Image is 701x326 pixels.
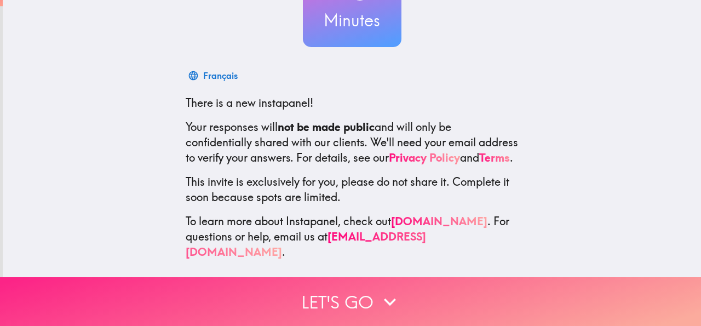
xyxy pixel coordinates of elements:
a: Terms [479,151,510,164]
p: To learn more about Instapanel, check out . For questions or help, email us at . [186,214,519,260]
p: Your responses will and will only be confidentially shared with our clients. We'll need your emai... [186,119,519,165]
a: [DOMAIN_NAME] [391,214,487,228]
span: There is a new instapanel! [186,96,313,110]
p: This invite is exclusively for you, please do not share it. Complete it soon because spots are li... [186,174,519,205]
a: Privacy Policy [389,151,460,164]
button: Français [186,65,242,87]
b: not be made public [278,120,375,134]
a: [EMAIL_ADDRESS][DOMAIN_NAME] [186,230,426,259]
div: Français [203,68,238,83]
h3: Minutes [303,9,401,32]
